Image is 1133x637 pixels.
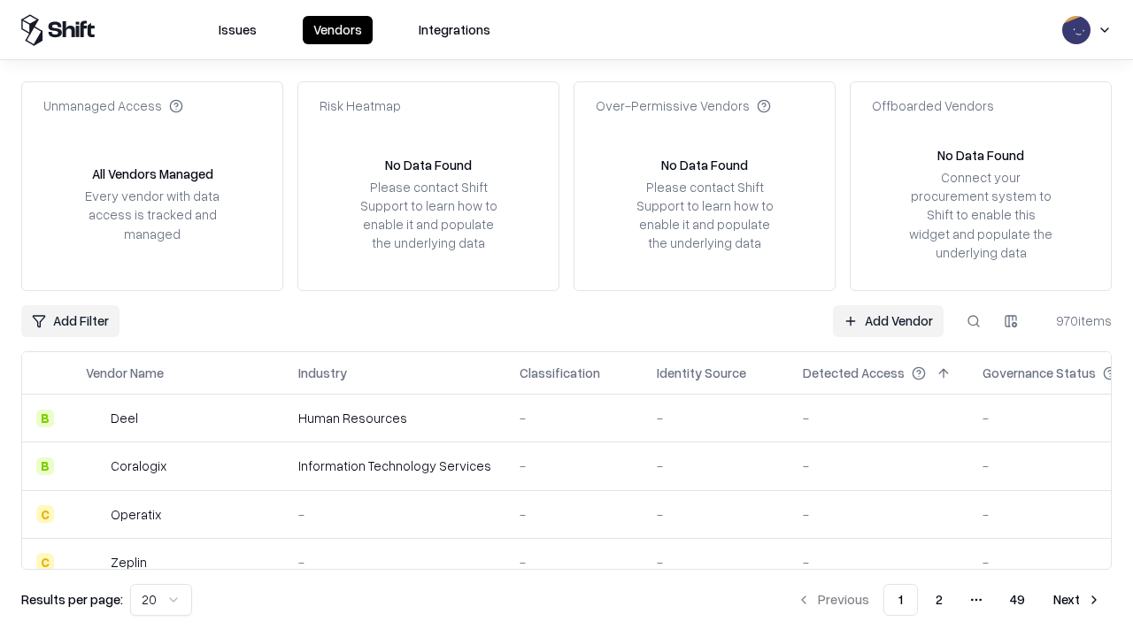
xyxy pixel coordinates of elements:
[803,364,905,382] div: Detected Access
[86,553,104,571] img: Zeplin
[1041,311,1112,330] div: 970 items
[937,146,1024,165] div: No Data Found
[79,187,226,242] div: Every vendor with data access is tracked and managed
[298,505,491,524] div: -
[21,305,119,337] button: Add Filter
[208,16,267,44] button: Issues
[803,457,954,475] div: -
[596,96,771,115] div: Over-Permissive Vendors
[36,410,54,427] div: B
[298,457,491,475] div: Information Technology Services
[86,457,104,475] img: Coralogix
[303,16,373,44] button: Vendors
[298,409,491,427] div: Human Resources
[43,96,183,115] div: Unmanaged Access
[520,364,600,382] div: Classification
[111,457,166,475] div: Coralogix
[298,364,347,382] div: Industry
[803,409,954,427] div: -
[355,178,502,253] div: Please contact Shift Support to learn how to enable it and populate the underlying data
[111,409,138,427] div: Deel
[657,364,746,382] div: Identity Source
[657,505,775,524] div: -
[631,178,778,253] div: Please contact Shift Support to learn how to enable it and populate the underlying data
[408,16,501,44] button: Integrations
[520,457,628,475] div: -
[36,505,54,523] div: C
[661,156,748,174] div: No Data Found
[385,156,472,174] div: No Data Found
[520,553,628,572] div: -
[520,505,628,524] div: -
[86,364,164,382] div: Vendor Name
[657,409,775,427] div: -
[111,553,147,572] div: Zeplin
[786,584,1112,616] nav: pagination
[298,553,491,572] div: -
[803,553,954,572] div: -
[520,409,628,427] div: -
[907,168,1054,262] div: Connect your procurement system to Shift to enable this widget and populate the underlying data
[1043,584,1112,616] button: Next
[320,96,401,115] div: Risk Heatmap
[996,584,1039,616] button: 49
[833,305,944,337] a: Add Vendor
[86,410,104,427] img: Deel
[983,364,1096,382] div: Governance Status
[803,505,954,524] div: -
[36,457,54,475] div: B
[921,584,957,616] button: 2
[872,96,994,115] div: Offboarded Vendors
[36,553,54,571] div: C
[92,165,213,183] div: All Vendors Managed
[657,553,775,572] div: -
[21,590,123,609] p: Results per page:
[111,505,161,524] div: Operatix
[86,505,104,523] img: Operatix
[657,457,775,475] div: -
[883,584,918,616] button: 1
